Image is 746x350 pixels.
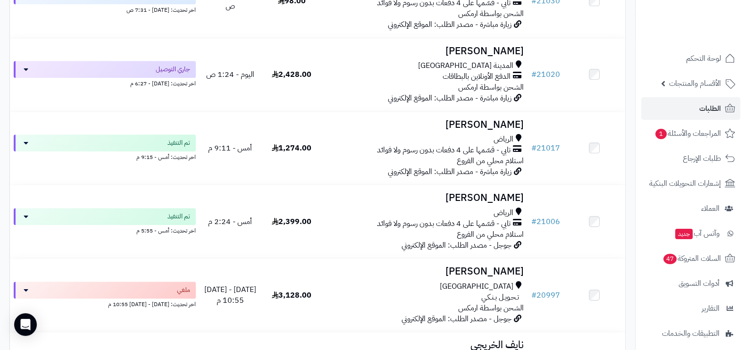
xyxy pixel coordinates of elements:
a: وآتس آبجديد [641,222,740,245]
span: زيارة مباشرة - مصدر الطلب: الموقع الإلكتروني [388,92,511,104]
span: أدوات التسويق [679,277,720,290]
span: 47 [663,254,677,264]
div: Open Intercom Messenger [14,313,37,336]
span: 2,428.00 [272,69,311,80]
span: طلبات الإرجاع [683,152,721,165]
span: زيارة مباشرة - مصدر الطلب: الموقع الإلكتروني [388,19,511,30]
a: السلات المتروكة47 [641,247,740,270]
span: لوحة التحكم [686,52,721,65]
span: # [531,69,536,80]
span: جديد [675,229,693,239]
span: 1,274.00 [272,142,311,154]
span: ملغي [177,285,190,295]
span: تابي - قسّمها على 4 دفعات بدون رسوم ولا فوائد [377,218,511,229]
a: #20997 [531,290,560,301]
span: المراجعات والأسئلة [654,127,721,140]
span: تم التنفيذ [168,138,190,148]
h3: [PERSON_NAME] [326,46,523,57]
span: أمس - 9:11 م [208,142,252,154]
div: اخر تحديث: [DATE] - [DATE] 10:55 م [14,299,196,308]
a: العملاء [641,197,740,220]
span: التقارير [702,302,720,315]
div: اخر تحديث: أمس - 9:15 م [14,151,196,161]
span: تـحـويـل بـنـكـي [481,292,519,303]
span: جوجل - مصدر الطلب: الموقع الإلكتروني [402,240,511,251]
span: استلام محلي من الفروع [457,155,524,167]
a: إشعارات التحويلات البنكية [641,172,740,195]
span: الرياض [494,208,513,218]
a: التطبيقات والخدمات [641,322,740,345]
span: [GEOGRAPHIC_DATA] [440,281,513,292]
span: الأقسام والمنتجات [669,77,721,90]
div: اخر تحديث: أمس - 5:55 م [14,225,196,235]
a: أدوات التسويق [641,272,740,295]
span: أمس - 2:24 م [208,216,252,227]
span: 2,399.00 [272,216,311,227]
span: السلات المتروكة [662,252,721,265]
h3: [PERSON_NAME] [326,119,523,130]
div: اخر تحديث: [DATE] - 7:31 ص [14,4,196,14]
span: جوجل - مصدر الطلب: الموقع الإلكتروني [402,313,511,325]
div: اخر تحديث: [DATE] - 6:27 م [14,78,196,88]
a: الطلبات [641,97,740,120]
a: التقارير [641,297,740,320]
span: 1 [655,129,667,139]
h3: [PERSON_NAME] [326,192,523,203]
span: إشعارات التحويلات البنكية [649,177,721,190]
a: طلبات الإرجاع [641,147,740,170]
a: #21006 [531,216,560,227]
span: 3,128.00 [272,290,311,301]
span: الشحن بواسطة ارمكس [458,302,524,314]
span: اليوم - 1:24 ص [206,69,254,80]
span: # [531,216,536,227]
span: وآتس آب [674,227,720,240]
span: الطلبات [699,102,721,115]
span: العملاء [701,202,720,215]
a: لوحة التحكم [641,47,740,70]
span: الدفع الأونلاين بالبطاقات [443,71,511,82]
span: المدينة [GEOGRAPHIC_DATA] [418,60,513,71]
a: المراجعات والأسئلة1 [641,122,740,145]
a: #21020 [531,69,560,80]
a: #21017 [531,142,560,154]
h3: [PERSON_NAME] [326,266,523,277]
span: تابي - قسّمها على 4 دفعات بدون رسوم ولا فوائد [377,145,511,156]
span: الرياض [494,134,513,145]
span: الشحن بواسطة ارمكس [458,82,524,93]
span: زيارة مباشرة - مصدر الطلب: الموقع الإلكتروني [388,166,511,177]
span: استلام محلي من الفروع [457,229,524,240]
span: # [531,142,536,154]
span: الشحن بواسطة ارمكس [458,8,524,19]
span: # [531,290,536,301]
span: تم التنفيذ [168,212,190,221]
span: [DATE] - [DATE] 10:55 م [204,284,256,306]
span: التطبيقات والخدمات [662,327,720,340]
span: جاري التوصيل [156,65,190,74]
